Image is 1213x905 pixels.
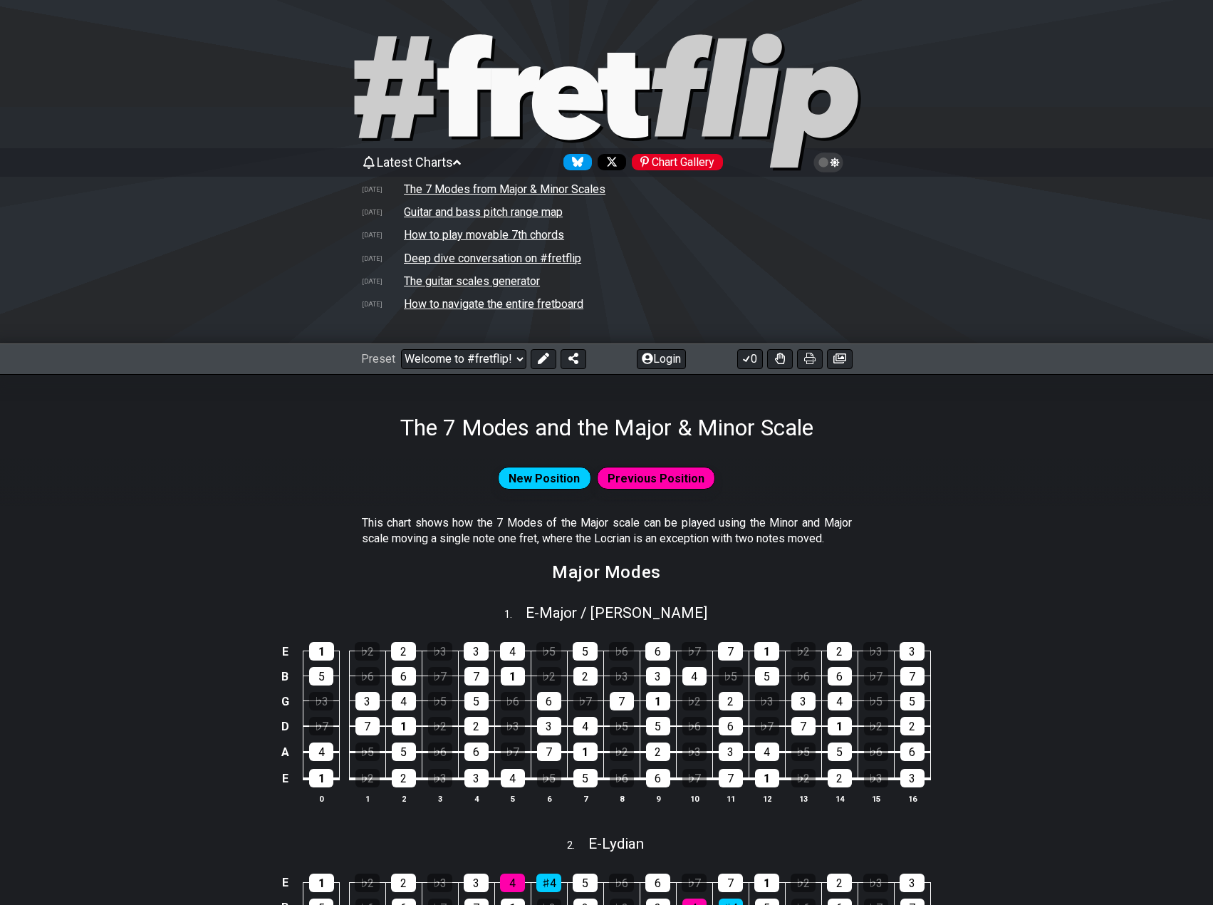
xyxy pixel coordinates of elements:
[355,769,380,787] div: ♭2
[827,642,852,661] div: 2
[682,717,707,735] div: ♭6
[422,791,458,806] th: 3
[276,639,293,664] td: E
[558,154,592,170] a: Follow #fretflip at Bluesky
[791,717,816,735] div: 7
[573,692,598,710] div: ♭7
[428,667,452,686] div: ♭7
[537,743,561,761] div: 7
[428,717,452,735] div: ♭2
[573,642,598,661] div: 5
[427,642,452,661] div: ♭3
[531,791,567,806] th: 6
[361,182,404,197] td: [DATE]
[428,743,452,761] div: ♭6
[276,765,293,792] td: E
[392,769,416,787] div: 2
[785,791,821,806] th: 13
[755,667,779,686] div: 5
[464,874,489,892] div: 3
[501,667,525,686] div: 1
[828,667,852,686] div: 6
[609,642,634,661] div: ♭6
[682,769,707,787] div: ♭7
[573,874,598,892] div: 5
[403,227,565,242] td: How to play movable 7th chords
[309,717,333,735] div: ♭7
[858,791,894,806] th: 15
[900,743,925,761] div: 6
[362,515,852,547] p: This chart shows how the 7 Modes of the Major scale can be played using the Minor and Major scale...
[355,667,380,686] div: ♭6
[567,838,588,854] span: 2 .
[900,769,925,787] div: 3
[392,717,416,735] div: 1
[797,349,823,369] button: Print
[749,791,785,806] th: 12
[791,667,816,686] div: ♭6
[828,692,852,710] div: 4
[361,201,853,224] tr: A chart showing pitch ranges for different string configurations and tunings
[791,874,816,892] div: ♭2
[361,296,404,311] td: [DATE]
[464,717,489,735] div: 2
[276,714,293,740] td: D
[610,717,634,735] div: ♭5
[385,791,422,806] th: 2
[537,692,561,710] div: 6
[403,274,541,289] td: The guitar scales generator
[458,791,494,806] th: 4
[361,352,395,366] span: Preset
[863,642,888,661] div: ♭3
[754,642,779,661] div: 1
[403,251,582,266] td: Deep dive conversation on #fretflip
[501,743,525,761] div: ♭7
[392,667,416,686] div: 6
[828,717,852,735] div: 1
[791,743,816,761] div: ♭5
[309,692,333,710] div: ♭3
[754,874,779,892] div: 1
[737,349,763,369] button: 0
[361,269,853,292] tr: How to create scale and chord charts
[401,349,526,369] select: Preset
[573,769,598,787] div: 5
[303,791,340,806] th: 0
[719,692,743,710] div: 2
[646,743,670,761] div: 2
[392,743,416,761] div: 5
[592,154,626,170] a: Follow #fretflip at X
[828,743,852,761] div: 5
[900,667,925,686] div: 7
[608,468,704,489] span: Previous Position
[682,874,707,892] div: ♭7
[501,769,525,787] div: 4
[355,874,380,892] div: ♭2
[573,717,598,735] div: 4
[567,791,603,806] th: 7
[827,349,853,369] button: Create image
[573,743,598,761] div: 1
[640,791,676,806] th: 9
[403,205,563,219] td: Guitar and bass pitch range map
[827,874,852,892] div: 2
[391,642,416,661] div: 2
[349,791,385,806] th: 1
[536,642,561,661] div: ♭5
[377,155,453,170] span: Latest Charts
[645,874,670,892] div: 6
[361,292,853,315] tr: Note patterns to navigate the entire fretboard
[464,667,489,686] div: 7
[573,667,598,686] div: 2
[403,296,584,311] td: How to navigate the entire fretboard
[610,743,634,761] div: ♭2
[864,667,888,686] div: ♭7
[355,692,380,710] div: 3
[682,667,707,686] div: 4
[791,769,816,787] div: ♭2
[464,769,489,787] div: 3
[900,717,925,735] div: 2
[500,874,525,892] div: 4
[610,769,634,787] div: ♭6
[864,769,888,787] div: ♭3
